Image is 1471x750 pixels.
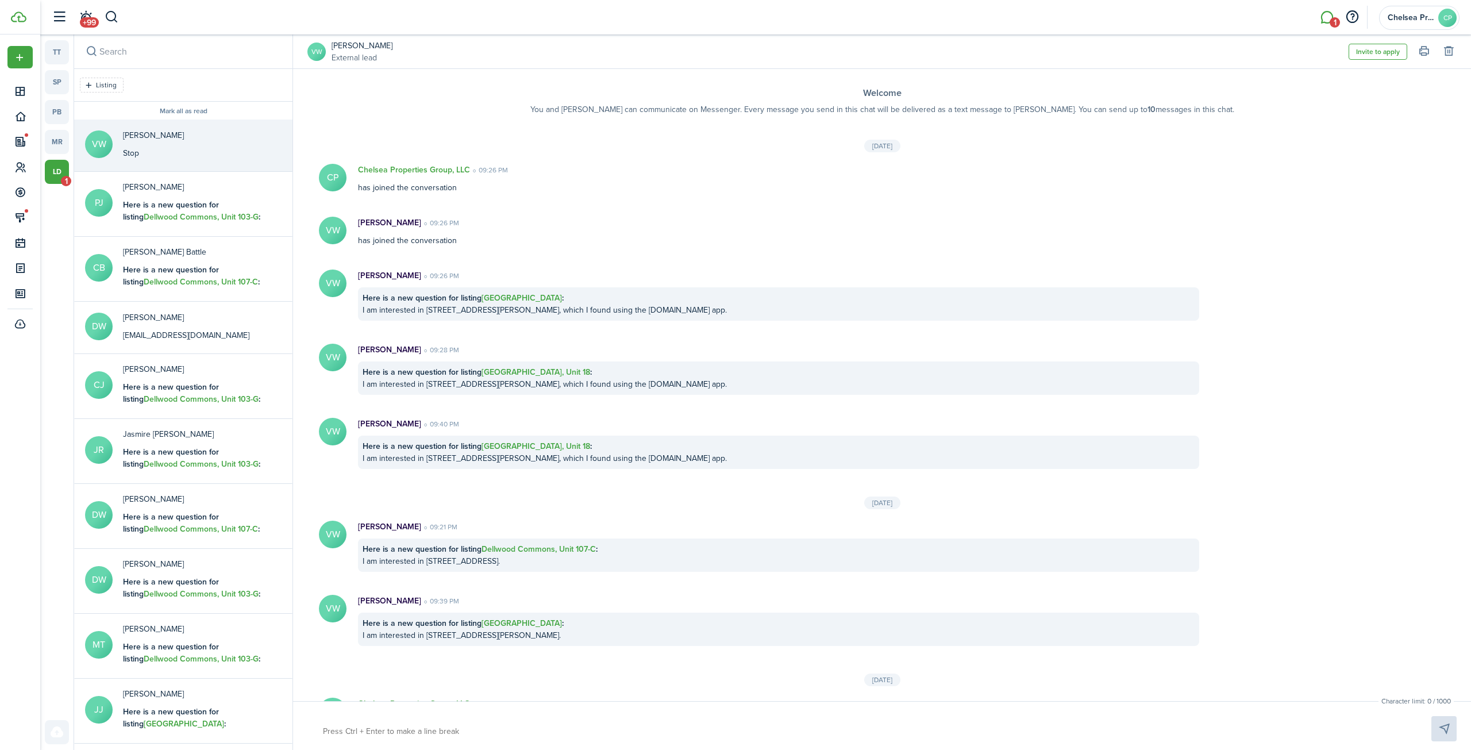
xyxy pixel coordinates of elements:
[864,674,900,686] div: [DATE]
[80,17,99,28] span: +99
[123,641,260,665] b: Here is a new question for listing :
[470,699,505,709] time: 11:48 AM
[363,292,564,304] b: Here is a new question for listing :
[123,311,249,324] p: Deshawn Ware
[123,363,267,375] p: Courtney Jackson
[319,217,346,244] avatar-text: VW
[358,344,421,356] p: [PERSON_NAME]
[123,706,226,730] b: Here is a new question for listing :
[85,436,113,464] avatar-text: JR
[363,366,592,378] b: Here is a new question for listing :
[358,613,1199,646] div: I am interested in [STREET_ADDRESS][PERSON_NAME].
[123,264,267,300] div: I am interested in [STREET_ADDRESS].
[123,511,267,559] div: I am interested in [STREET_ADDRESS][PERSON_NAME].
[358,217,421,229] p: [PERSON_NAME]
[482,440,590,452] a: [GEOGRAPHIC_DATA], Unit 18
[123,381,260,405] b: Here is a new question for listing :
[11,11,26,22] img: TenantCloud
[83,44,99,60] button: Search
[346,164,1211,194] div: has joined the conversation
[61,176,71,186] span: 1
[358,698,470,710] p: Chelsea Properties Group, LLC
[85,696,113,724] avatar-text: JJ
[45,100,69,124] a: pb
[123,493,267,505] p: Deshawn Ware
[332,40,392,52] a: [PERSON_NAME]
[85,501,113,529] avatar-text: DW
[123,381,267,417] div: I am interested in [STREET_ADDRESS].
[1388,14,1434,22] span: Chelsea Properties Group, LLC
[1342,7,1362,27] button: Open resource center
[1416,44,1432,60] button: Print
[358,595,421,607] p: [PERSON_NAME]
[85,566,113,594] avatar-text: DW
[123,623,267,635] p: Maranda Trice
[319,164,346,191] avatar-text: CP
[482,543,596,555] a: Dellwood Commons, Unit 107-C
[85,313,113,340] avatar-text: DW
[45,70,69,94] a: sp
[1147,103,1156,116] b: 10
[123,329,249,341] div: [EMAIL_ADDRESS][DOMAIN_NAME]
[123,428,267,440] p: Jasmire Rumph
[85,631,113,659] avatar-text: MT
[864,497,900,509] div: [DATE]
[358,418,421,430] p: [PERSON_NAME]
[1438,9,1457,27] avatar-text: CP
[85,371,113,399] avatar-text: CJ
[75,3,97,32] a: Notifications
[358,361,1199,395] div: I am interested in [STREET_ADDRESS][PERSON_NAME], which I found using the [DOMAIN_NAME] app.
[123,181,267,193] p: phyllis James-Patterson
[363,543,598,555] b: Here is a new question for listing :
[85,254,113,282] avatar-text: CB
[358,270,421,282] p: [PERSON_NAME]
[96,80,117,90] filter-tag-label: Listing
[470,165,508,175] time: 09:26 PM
[482,617,562,629] a: [GEOGRAPHIC_DATA]
[319,595,346,622] avatar-text: VW
[319,521,346,548] avatar-text: VW
[123,129,184,141] p: Victoria Williams
[332,52,392,64] small: External lead
[123,199,260,223] b: Here is a new question for listing :
[123,576,267,624] div: I am interested in [STREET_ADDRESS][PERSON_NAME].
[421,596,459,606] time: 09:39 PM
[123,199,267,247] div: I am interested in [STREET_ADDRESS][PERSON_NAME].
[319,344,346,371] avatar-text: VW
[363,440,592,452] b: Here is a new question for listing :
[123,576,260,600] b: Here is a new question for listing :
[48,6,70,28] button: Open sidebar
[307,43,326,61] a: VW
[160,107,207,116] button: Mark all as read
[123,147,184,159] div: Stop
[346,217,1211,247] div: has joined the conversation
[74,34,292,68] input: search
[358,164,470,176] p: Chelsea Properties Group, LLC
[85,130,113,158] avatar-text: VW
[421,271,459,281] time: 09:26 PM
[123,446,260,470] b: Here is a new question for listing :
[421,419,459,429] time: 09:40 PM
[105,7,119,27] button: Search
[123,511,260,535] b: Here is a new question for listing :
[80,78,124,93] filter-tag: Open filter
[864,140,900,152] div: [DATE]
[316,103,1448,116] p: You and [PERSON_NAME] can communicate on Messenger. Every message you send in this chat will be d...
[319,418,346,445] avatar-text: VW
[1378,696,1454,706] small: Character limit: 0 / 1000
[363,617,564,629] b: Here is a new question for listing :
[358,436,1199,469] div: I am interested in [STREET_ADDRESS][PERSON_NAME], which I found using the [DOMAIN_NAME] app.
[421,345,459,355] time: 09:28 PM
[45,130,69,154] a: mr
[421,218,459,228] time: 09:26 PM
[123,558,267,570] p: Deshawn Ware
[45,160,69,184] a: ld
[482,292,562,304] a: [GEOGRAPHIC_DATA]
[319,698,346,725] avatar-text: CP
[123,246,267,258] p: Ciara Battle
[358,287,1199,321] div: I am interested in [STREET_ADDRESS][PERSON_NAME], which I found using the [DOMAIN_NAME] app.
[123,688,267,700] p: Jarred James
[123,641,267,689] div: I am interested in [STREET_ADDRESS][PERSON_NAME].
[319,270,346,297] avatar-text: VW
